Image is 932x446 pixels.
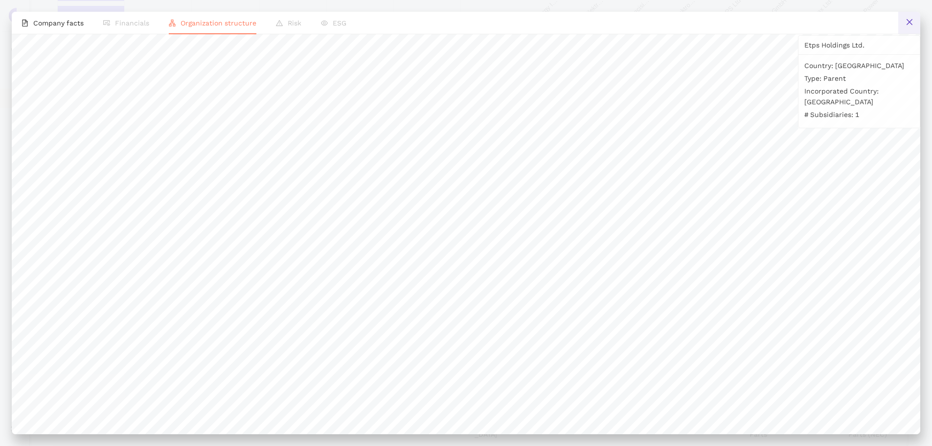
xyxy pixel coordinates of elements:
[804,60,914,71] p: Country: [GEOGRAPHIC_DATA]
[804,86,914,107] p: Incorporated Country: [GEOGRAPHIC_DATA]
[33,19,84,27] span: Company facts
[333,19,346,27] span: ESG
[321,20,328,26] span: eye
[103,20,110,26] span: fund-view
[288,19,301,27] span: Risk
[115,19,149,27] span: Financials
[804,73,914,84] p: Type: Parent
[906,18,913,26] span: close
[804,109,914,120] p: # Subsidiaries: 1
[898,12,920,34] button: close
[276,20,283,26] span: warning
[181,19,256,27] span: Organization structure
[804,36,914,54] div: Etps Holdings Ltd.
[169,20,176,26] span: apartment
